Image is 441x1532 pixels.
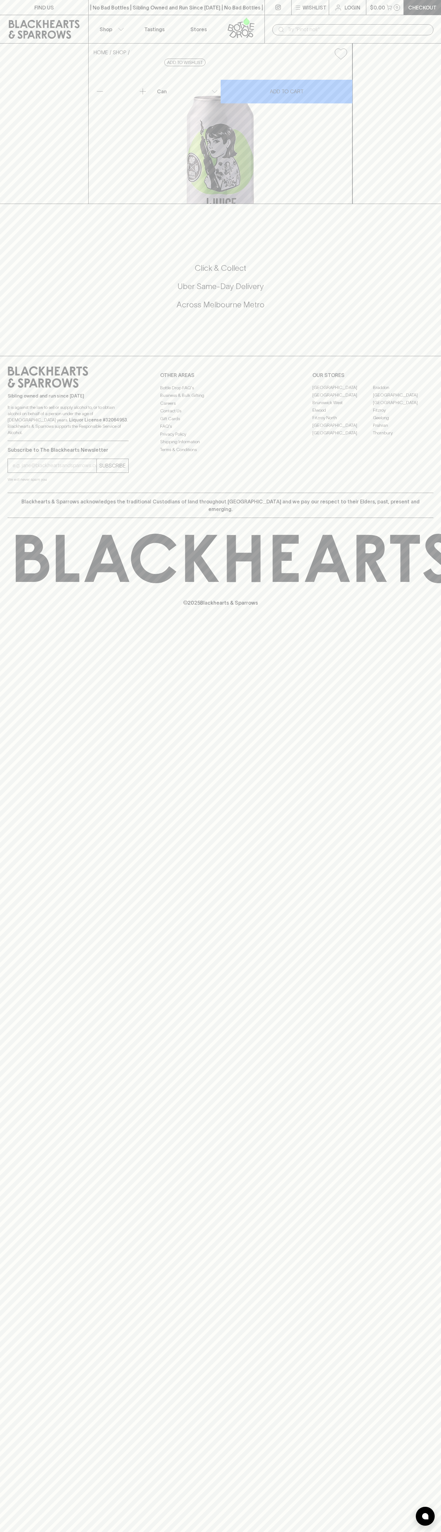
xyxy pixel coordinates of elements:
input: e.g. jane@blackheartsandsparrows.com.au [13,461,96,471]
a: SHOP [113,49,126,55]
p: It is against the law to sell or supply alcohol to, or to obtain alcohol on behalf of a person un... [8,404,129,436]
p: SUBSCRIBE [99,462,126,469]
a: Privacy Policy [160,430,281,438]
a: Brunswick West [312,399,373,407]
p: 0 [396,6,398,9]
a: Prahran [373,422,433,429]
input: Try "Pinot noir" [287,25,428,35]
p: Shop [100,26,112,33]
p: OTHER AREAS [160,371,281,379]
p: OUR STORES [312,371,433,379]
a: Contact Us [160,407,281,415]
a: [GEOGRAPHIC_DATA] [312,392,373,399]
button: Add to wishlist [332,46,350,62]
p: Checkout [408,4,437,11]
p: $0.00 [370,4,385,11]
a: [GEOGRAPHIC_DATA] [312,422,373,429]
a: Elwood [312,407,373,414]
p: ADD TO CART [270,88,304,95]
a: Fitzroy North [312,414,373,422]
p: Sibling owned and run since [DATE] [8,393,129,399]
p: Blackhearts & Sparrows acknowledges the traditional Custodians of land throughout [GEOGRAPHIC_DAT... [12,498,429,513]
p: Tastings [144,26,165,33]
a: Shipping Information [160,438,281,446]
a: [GEOGRAPHIC_DATA] [312,384,373,392]
a: Stores [177,15,221,43]
a: Braddon [373,384,433,392]
p: FIND US [34,4,54,11]
p: We will never spam you [8,476,129,483]
button: Shop [89,15,133,43]
p: Login [345,4,360,11]
a: Gift Cards [160,415,281,422]
a: Careers [160,399,281,407]
h5: Uber Same-Day Delivery [8,281,433,292]
a: Business & Bulk Gifting [160,392,281,399]
a: Bottle Drop FAQ's [160,384,281,392]
a: [GEOGRAPHIC_DATA] [373,399,433,407]
a: Geelong [373,414,433,422]
a: HOME [94,49,108,55]
a: Thornbury [373,429,433,437]
strong: Liquor License #32064953 [69,417,127,422]
div: Can [154,85,220,98]
p: Subscribe to The Blackhearts Newsletter [8,446,129,454]
div: Call to action block [8,238,433,343]
img: bubble-icon [422,1513,428,1519]
button: SUBSCRIBE [97,459,128,473]
p: Wishlist [303,4,327,11]
button: ADD TO CART [221,80,352,103]
a: Terms & Conditions [160,446,281,453]
h5: Click & Collect [8,263,433,273]
button: Add to wishlist [164,59,206,66]
a: FAQ's [160,423,281,430]
h5: Across Melbourne Metro [8,299,433,310]
a: [GEOGRAPHIC_DATA] [312,429,373,437]
img: 50934.png [89,65,352,204]
p: Stores [190,26,207,33]
a: Tastings [132,15,177,43]
p: Can [157,88,167,95]
a: Fitzroy [373,407,433,414]
a: [GEOGRAPHIC_DATA] [373,392,433,399]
